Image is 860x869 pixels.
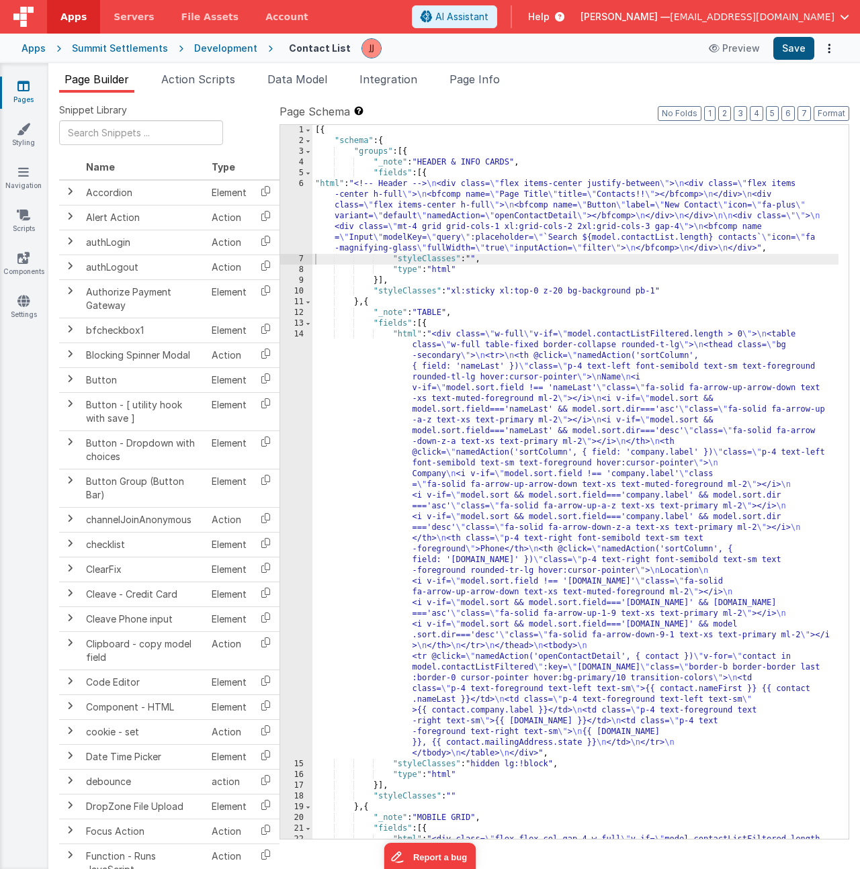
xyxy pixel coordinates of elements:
[181,10,239,24] span: File Assets
[734,106,747,121] button: 3
[212,161,235,173] span: Type
[206,180,252,205] td: Element
[161,73,235,86] span: Action Scripts
[280,770,312,780] div: 16
[81,794,206,819] td: DropZone File Upload
[81,557,206,582] td: ClearFix
[81,507,206,532] td: channelJoinAnonymous
[59,120,223,145] input: Search Snippets ...
[206,557,252,582] td: Element
[86,161,115,173] span: Name
[81,606,206,631] td: Cleave Phone input
[820,39,838,58] button: Options
[81,719,206,744] td: cookie - set
[81,769,206,794] td: debounce
[279,103,350,120] span: Page Schema
[206,769,252,794] td: action
[280,780,312,791] div: 17
[798,106,811,121] button: 7
[81,532,206,557] td: checklist
[72,42,168,55] div: Summit Settlements
[359,73,417,86] span: Integration
[206,279,252,318] td: Element
[773,37,814,60] button: Save
[59,103,127,117] span: Snippet Library
[280,168,312,179] div: 5
[280,759,312,770] div: 15
[280,125,312,136] div: 1
[280,254,312,265] div: 7
[280,297,312,308] div: 11
[81,430,206,469] td: Button - Dropdown with choices
[528,10,550,24] span: Help
[766,106,779,121] button: 5
[206,205,252,230] td: Action
[81,180,206,205] td: Accordion
[206,342,252,367] td: Action
[81,318,206,342] td: bfcheckbox1
[81,631,206,670] td: Clipboard - copy model field
[206,670,252,694] td: Element
[206,631,252,670] td: Action
[781,106,795,121] button: 6
[670,10,834,24] span: [EMAIL_ADDRESS][DOMAIN_NAME]
[206,318,252,342] td: Element
[704,106,716,121] button: 1
[435,10,488,24] span: AI Assistant
[280,146,312,157] div: 3
[267,73,327,86] span: Data Model
[81,392,206,430] td: Button - [ utility hook with save ]
[81,279,206,318] td: Authorize Payment Gateway
[206,392,252,430] td: Element
[280,791,312,802] div: 18
[280,136,312,146] div: 2
[280,265,312,275] div: 8
[206,744,252,769] td: Element
[701,38,768,59] button: Preview
[81,230,206,255] td: authLogin
[280,802,312,813] div: 19
[412,5,497,28] button: AI Assistant
[206,430,252,469] td: Element
[362,39,381,58] img: 67cf703950b6d9cd5ee0aacca227d490
[206,794,252,819] td: Element
[580,10,670,24] span: [PERSON_NAME] —
[449,73,500,86] span: Page Info
[280,179,312,254] div: 6
[280,275,312,286] div: 9
[289,43,351,53] h4: Contact List
[206,719,252,744] td: Action
[206,694,252,719] td: Element
[280,329,312,759] div: 14
[21,42,46,55] div: Apps
[750,106,763,121] button: 4
[280,308,312,318] div: 12
[280,813,312,823] div: 20
[580,10,849,24] button: [PERSON_NAME] — [EMAIL_ADDRESS][DOMAIN_NAME]
[718,106,731,121] button: 2
[114,10,154,24] span: Servers
[81,744,206,769] td: Date Time Picker
[206,255,252,279] td: Action
[64,73,129,86] span: Page Builder
[280,286,312,297] div: 10
[658,106,701,121] button: No Folds
[206,367,252,392] td: Element
[814,106,849,121] button: Format
[81,670,206,694] td: Code Editor
[81,367,206,392] td: Button
[81,342,206,367] td: Blocking Spinner Modal
[81,469,206,507] td: Button Group (Button Bar)
[280,157,312,168] div: 4
[81,582,206,606] td: Cleave - Credit Card
[206,469,252,507] td: Element
[206,819,252,843] td: Action
[206,532,252,557] td: Element
[81,255,206,279] td: authLogout
[60,10,87,24] span: Apps
[194,42,257,55] div: Development
[280,318,312,329] div: 13
[206,582,252,606] td: Element
[81,819,206,843] td: Focus Action
[206,606,252,631] td: Element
